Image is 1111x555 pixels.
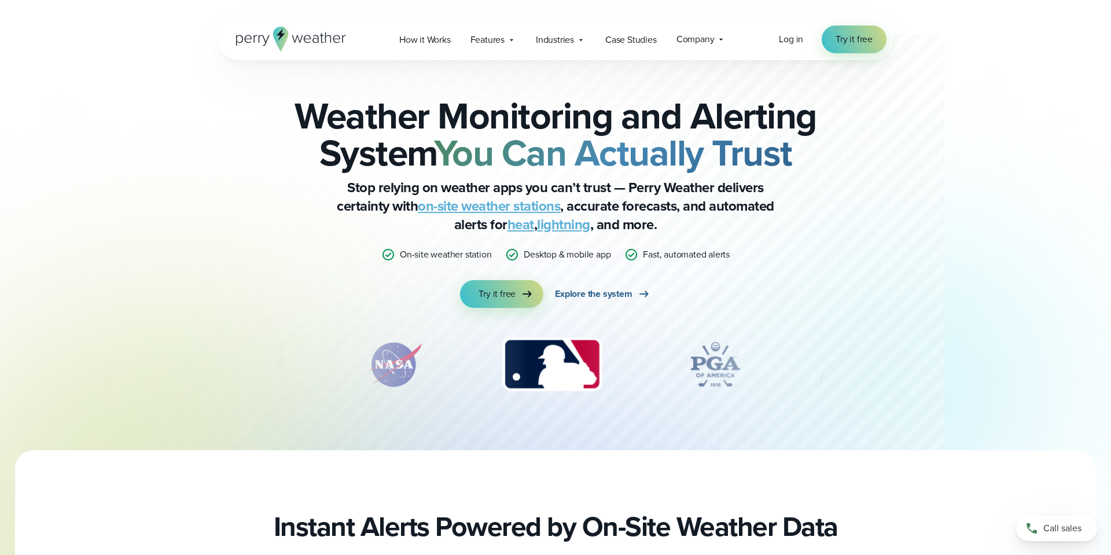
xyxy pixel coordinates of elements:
[817,336,910,394] div: 5 of 12
[669,336,761,394] div: 4 of 12
[817,336,910,394] img: DPR-Construction.svg
[555,287,632,301] span: Explore the system
[418,196,560,216] a: on-site weather stations
[400,248,491,262] p: On-site weather station
[669,336,761,394] img: PGA.svg
[822,25,886,53] a: Try it free
[491,336,613,394] div: 3 of 12
[555,280,650,308] a: Explore the system
[274,510,838,543] h2: Instant Alerts Powered by On-Site Weather Data
[479,287,516,301] span: Try it free
[275,336,836,399] div: slideshow
[389,28,461,52] a: How it Works
[275,97,836,171] h2: Weather Monitoring and Alerting System
[460,280,543,308] a: Try it free
[605,33,657,47] span: Case Studies
[470,33,505,47] span: Features
[595,28,667,52] a: Case Studies
[507,214,534,235] a: heat
[134,336,299,394] img: Turner-Construction_1.svg
[524,248,610,262] p: Desktop & mobile app
[399,33,451,47] span: How it Works
[536,33,574,47] span: Industries
[537,214,590,235] a: lightning
[1043,521,1081,535] span: Call sales
[354,336,435,394] div: 2 of 12
[1016,516,1097,541] a: Call sales
[779,32,803,46] a: Log in
[354,336,435,394] img: NASA.svg
[676,32,715,46] span: Company
[491,336,613,394] img: MLB.svg
[324,178,787,234] p: Stop relying on weather apps you can’t trust — Perry Weather delivers certainty with , accurate f...
[643,248,730,262] p: Fast, automated alerts
[434,126,792,180] strong: You Can Actually Trust
[134,336,299,394] div: 1 of 12
[836,32,873,46] span: Try it free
